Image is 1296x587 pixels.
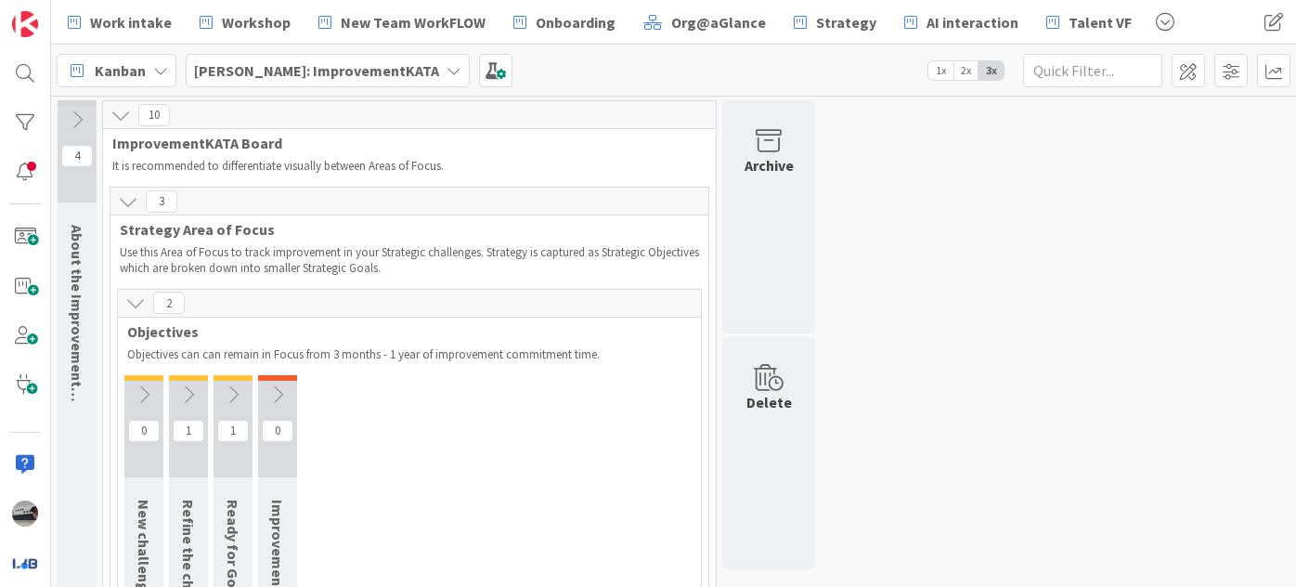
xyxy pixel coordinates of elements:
[120,220,685,239] span: Strategy Area of Focus
[68,225,86,421] span: About the ImprovementKATA
[153,292,185,314] span: 2
[173,420,204,442] span: 1
[57,6,183,39] a: Work intake
[1069,11,1132,33] span: Talent VF
[127,322,678,341] span: Objectives
[188,6,302,39] a: Workshop
[1023,54,1162,87] input: Quick Filter...
[536,11,616,33] span: Onboarding
[307,6,497,39] a: New Team WorkFLOW
[128,420,160,442] span: 0
[745,154,794,176] div: Archive
[953,61,978,80] span: 2x
[146,190,177,213] span: 3
[12,501,38,527] img: jB
[816,11,876,33] span: Strategy
[217,420,249,442] span: 1
[502,6,627,39] a: Onboarding
[95,59,146,82] span: Kanban
[632,6,777,39] a: Org@aGlance
[90,11,172,33] span: Work intake
[978,61,1004,80] span: 3x
[1035,6,1143,39] a: Talent VF
[893,6,1030,39] a: AI interaction
[61,145,93,167] span: 4
[341,11,486,33] span: New Team WorkFLOW
[927,11,1018,33] span: AI interaction
[928,61,953,80] span: 1x
[671,11,766,33] span: Org@aGlance
[12,550,38,576] img: avatar
[12,11,38,37] img: Visit kanbanzone.com
[194,61,439,80] b: [PERSON_NAME]: ImprovementKATA
[138,104,170,126] span: 10
[120,245,699,276] p: Use this Area of Focus to track improvement in your Strategic challenges. Strategy is captured as...
[222,11,291,33] span: Workshop
[127,347,692,362] p: Objectives can can remain in Focus from 3 months - 1 year of improvement commitment time.
[746,391,792,413] div: Delete
[783,6,888,39] a: Strategy
[262,420,293,442] span: 0
[112,134,693,152] span: ImprovementKATA Board
[112,159,706,174] p: It is recommended to differentiate visually between Areas of Focus.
